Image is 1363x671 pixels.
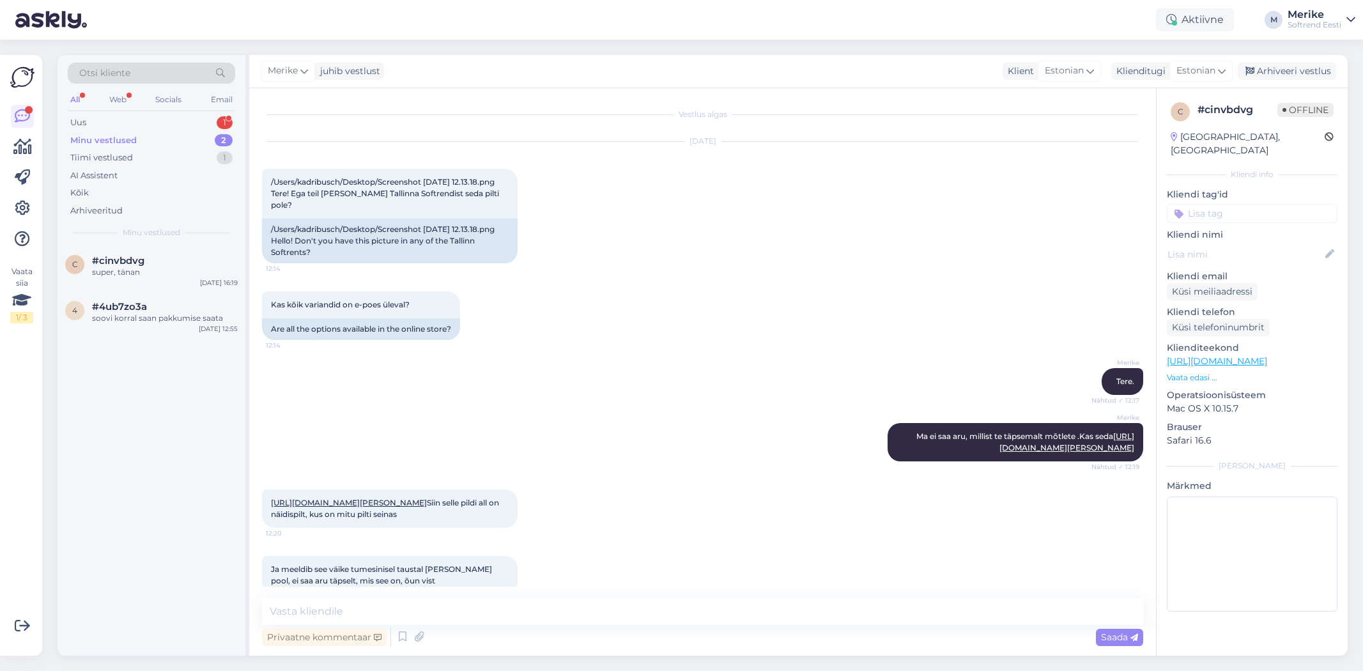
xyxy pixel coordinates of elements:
[1167,270,1337,283] p: Kliendi email
[1167,372,1337,383] p: Vaata edasi ...
[208,91,235,108] div: Email
[217,151,233,164] div: 1
[10,65,35,89] img: Askly Logo
[1167,228,1337,242] p: Kliendi nimi
[1167,460,1337,472] div: [PERSON_NAME]
[1178,107,1183,116] span: c
[262,318,460,340] div: Are all the options available in the online store?
[1265,11,1282,29] div: M
[70,204,123,217] div: Arhiveeritud
[92,301,147,312] span: #4ub7zo3a
[271,498,427,507] a: [URL][DOMAIN_NAME][PERSON_NAME]
[1167,169,1337,180] div: Kliendi info
[107,91,129,108] div: Web
[70,116,86,129] div: Uus
[1167,479,1337,493] p: Märkmed
[1101,631,1138,643] span: Saada
[315,65,380,78] div: juhib vestlust
[271,564,494,585] span: Ja meeldib see väike tumesinisel taustal [PERSON_NAME] pool, ei saa aru täpselt, mis see on, õun ...
[271,498,501,519] span: Siin selle pildi all on näidispilt, kus on mitu pilti seinas
[1288,20,1341,30] div: Softrend Eesti
[1167,305,1337,319] p: Kliendi telefon
[10,312,33,323] div: 1 / 3
[92,255,144,266] span: #cinvbdvg
[1091,413,1139,422] span: Merike
[1167,319,1270,336] div: Küsi telefoninumbrit
[1003,65,1034,78] div: Klient
[1167,434,1337,447] p: Safari 16.6
[266,341,314,350] span: 12:14
[92,266,238,278] div: super, tänan
[1167,420,1337,434] p: Brauser
[70,134,137,147] div: Minu vestlused
[1167,283,1258,300] div: Küsi meiliaadressi
[92,312,238,324] div: soovi korral saan pakkumise saata
[199,324,238,334] div: [DATE] 12:55
[217,116,233,129] div: 1
[1167,188,1337,201] p: Kliendi tag'id
[10,266,33,323] div: Vaata siia
[262,629,387,646] div: Privaatne kommentaar
[262,109,1143,120] div: Vestlus algas
[262,219,518,263] div: /Users/kadribusch/Desktop/Screenshot [DATE] 12.13.18.png Hello! Don't you have this picture in an...
[1167,341,1337,355] p: Klienditeekond
[1176,64,1215,78] span: Estonian
[1167,355,1267,367] a: [URL][DOMAIN_NAME]
[1167,389,1337,402] p: Operatsioonisüsteem
[1167,247,1323,261] input: Lisa nimi
[68,91,82,108] div: All
[1277,103,1334,117] span: Offline
[1197,102,1277,118] div: # cinvbdvg
[72,259,78,269] span: c
[79,66,130,80] span: Otsi kliente
[1238,63,1336,80] div: Arhiveeri vestlus
[268,64,298,78] span: Merike
[215,134,233,147] div: 2
[1288,10,1355,30] a: MerikeSoftrend Eesti
[70,151,133,164] div: Tiimi vestlused
[916,431,1134,452] span: Ma ei saa aru, millist te täpsemalt mõtlete .Kas seda
[1111,65,1166,78] div: Klienditugi
[266,528,314,538] span: 12:20
[1167,402,1337,415] p: Mac OS X 10.15.7
[1156,8,1234,31] div: Aktiivne
[1091,358,1139,367] span: Merike
[200,278,238,288] div: [DATE] 16:19
[123,227,180,238] span: Minu vestlused
[70,169,118,182] div: AI Assistent
[266,264,314,274] span: 12:14
[271,177,501,210] span: /Users/kadribusch/Desktop/Screenshot [DATE] 12.13.18.png Tere! Ega teil [PERSON_NAME] Tallinna So...
[70,187,89,199] div: Kõik
[1091,462,1139,472] span: Nähtud ✓ 12:19
[153,91,184,108] div: Socials
[1171,130,1325,157] div: [GEOGRAPHIC_DATA], [GEOGRAPHIC_DATA]
[1116,376,1134,386] span: Tere.
[1167,204,1337,223] input: Lisa tag
[1045,64,1084,78] span: Estonian
[271,300,410,309] span: Kas kõik variandid on e-poes üleval?
[262,135,1143,147] div: [DATE]
[1288,10,1341,20] div: Merike
[72,305,77,315] span: 4
[1091,396,1139,405] span: Nähtud ✓ 12:17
